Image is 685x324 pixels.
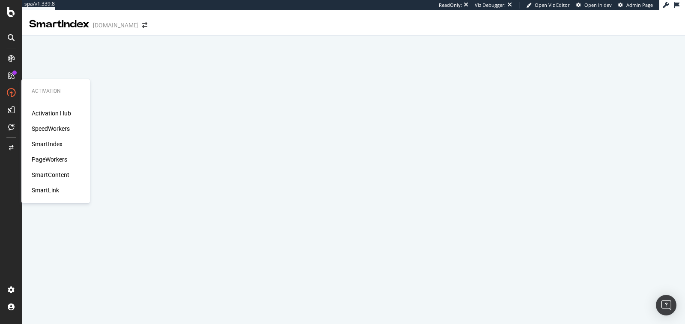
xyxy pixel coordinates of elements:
[29,17,89,32] div: SmartIndex
[32,155,67,164] a: PageWorkers
[475,2,506,9] div: Viz Debugger:
[656,295,676,315] div: Open Intercom Messenger
[626,2,653,8] span: Admin Page
[32,124,70,133] a: SpeedWorkers
[439,2,462,9] div: ReadOnly:
[618,2,653,9] a: Admin Page
[535,2,570,8] span: Open Viz Editor
[142,22,147,28] div: arrow-right-arrow-left
[32,109,71,118] a: Activation Hub
[32,88,80,95] div: Activation
[93,21,139,29] div: [DOMAIN_NAME]
[32,186,59,194] a: SmartLink
[526,2,570,9] a: Open Viz Editor
[32,171,69,179] a: SmartContent
[576,2,612,9] a: Open in dev
[584,2,612,8] span: Open in dev
[32,140,63,148] a: SmartIndex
